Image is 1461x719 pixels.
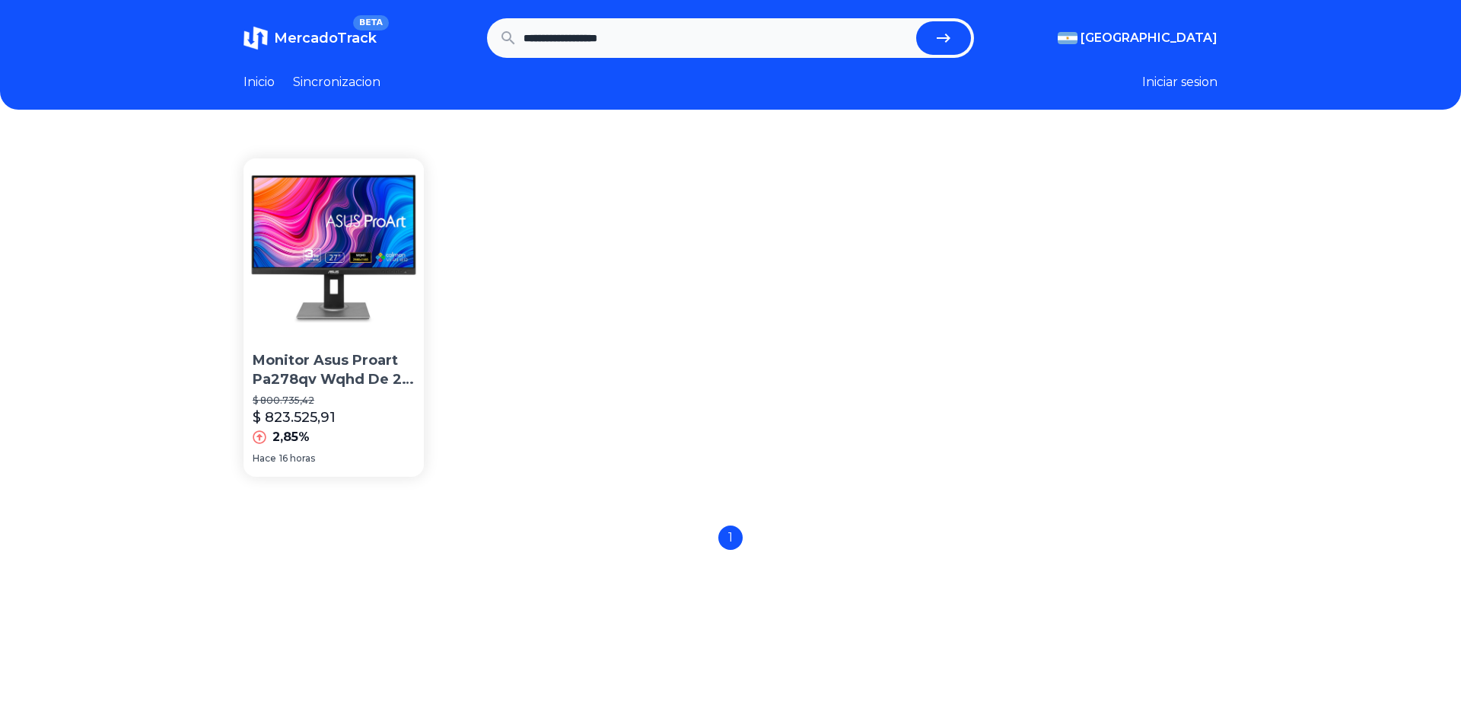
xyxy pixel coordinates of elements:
p: 2,85% [272,428,310,446]
img: Monitor Asus Proart Pa278qv Wqhd De 27 (2560 X 100%) [243,158,424,339]
span: Hace [253,452,276,465]
button: [GEOGRAPHIC_DATA] [1058,29,1217,47]
p: Monitor Asus Proart Pa278qv Wqhd De 27 (2560 X 100%) [253,351,415,389]
a: MercadoTrackBETA [243,26,377,50]
a: Monitor Asus Proart Pa278qv Wqhd De 27 (2560 X 100%)Monitor Asus Proart Pa278qv Wqhd De 27 (2560 ... [243,158,424,477]
p: $ 800.735,42 [253,395,415,407]
img: MercadoTrack [243,26,268,50]
span: BETA [353,15,389,30]
span: MercadoTrack [274,30,377,46]
a: Inicio [243,73,275,91]
span: [GEOGRAPHIC_DATA] [1081,29,1217,47]
button: Iniciar sesion [1142,73,1217,91]
img: Argentina [1058,32,1077,44]
p: $ 823.525,91 [253,407,336,428]
a: Sincronizacion [293,73,380,91]
span: 16 horas [279,452,315,465]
